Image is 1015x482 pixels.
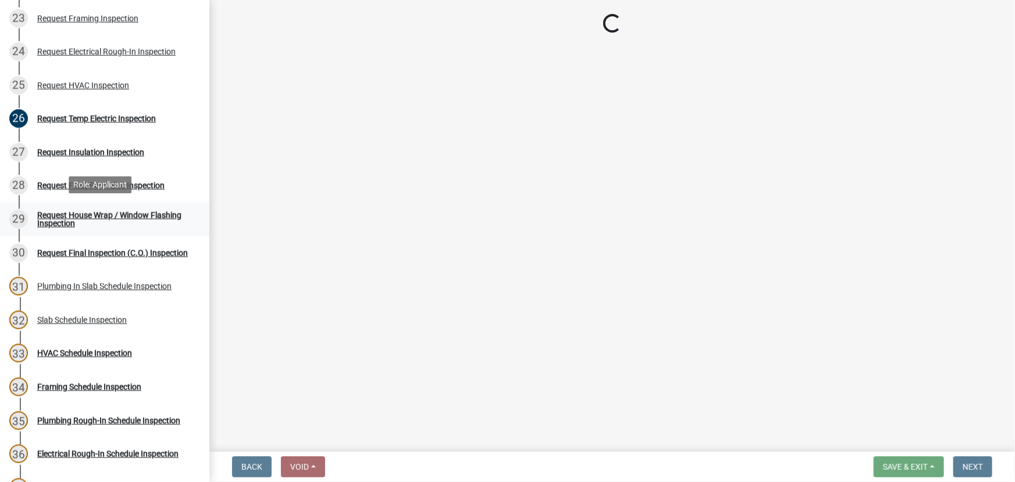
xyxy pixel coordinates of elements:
[232,456,272,477] button: Back
[241,462,262,472] span: Back
[37,182,165,190] div: Request Final/Perm Elec Inspection
[9,76,28,95] div: 25
[37,417,180,425] div: Plumbing Rough-In Schedule Inspection
[37,249,188,257] div: Request Final Inspection (C.O.) Inspection
[37,15,138,23] div: Request Framing Inspection
[9,143,28,162] div: 27
[37,148,144,157] div: Request Insulation Inspection
[963,462,983,472] span: Next
[9,244,28,263] div: 30
[69,176,131,193] div: Role: Applicant
[9,42,28,61] div: 24
[290,462,309,472] span: Void
[9,277,28,296] div: 31
[9,210,28,229] div: 29
[883,462,928,472] span: Save & Exit
[37,48,176,56] div: Request Electrical Rough-In Inspection
[9,311,28,329] div: 32
[9,109,28,128] div: 26
[37,316,127,324] div: Slab Schedule Inspection
[9,176,28,195] div: 28
[281,456,325,477] button: Void
[37,383,141,391] div: Framing Schedule Inspection
[9,9,28,28] div: 23
[37,81,129,90] div: Request HVAC Inspection
[37,282,172,290] div: Plumbing In Slab Schedule Inspection
[37,450,179,458] div: Electrical Rough-In Schedule Inspection
[37,211,191,228] div: Request House Wrap / Window Flashing Inspection
[37,115,156,123] div: Request Temp Electric Inspection
[9,378,28,396] div: 34
[9,344,28,363] div: 33
[874,456,944,477] button: Save & Exit
[9,445,28,463] div: 36
[37,349,132,357] div: HVAC Schedule Inspection
[953,456,992,477] button: Next
[9,412,28,430] div: 35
